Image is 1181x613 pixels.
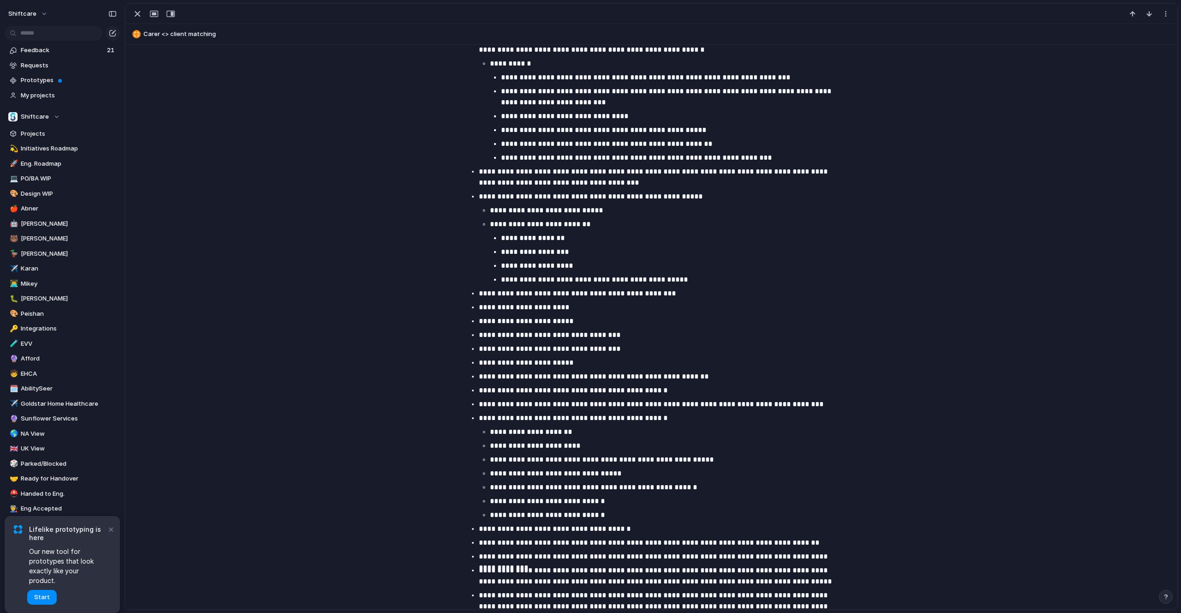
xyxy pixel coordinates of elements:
[21,234,117,243] span: [PERSON_NAME]
[5,262,120,276] div: ✈️Karan
[5,142,120,156] a: 💫Initiatives Roadmap
[21,414,117,423] span: Sunflower Services
[5,232,120,246] a: 🐻[PERSON_NAME]
[8,459,18,469] button: 🎲
[5,517,120,531] div: 🚚Delivery
[8,174,18,183] button: 💻
[10,218,16,229] div: 🤖
[5,337,120,351] a: 🧪EVV
[10,414,16,424] div: 🔮
[8,294,18,303] button: 🐛
[21,174,117,183] span: PO/BA WIP
[8,144,18,153] button: 💫
[5,442,120,456] a: 🇬🇧UK View
[5,59,120,72] a: Requests
[5,202,120,216] a: 🍎Abner
[5,307,120,321] div: 🎨Peishan
[10,264,16,274] div: ✈️
[10,174,16,184] div: 💻
[10,504,16,514] div: 👨‍🏭
[5,277,120,291] a: 👨‍💻Mikey
[34,593,50,602] span: Start
[143,30,1173,39] span: Carer <> client matching
[10,278,16,289] div: 👨‍💻
[29,547,106,585] span: Our new tool for prototypes that look exactly like your product.
[21,474,117,483] span: Ready for Handover
[5,382,120,396] a: 🗓️AbilitySeer
[21,384,117,393] span: AbilitySeer
[5,322,120,336] a: 🔑Integrations
[10,488,16,499] div: ⛑️
[10,144,16,154] div: 💫
[21,61,117,70] span: Requests
[10,158,16,169] div: 🚀
[8,159,18,168] button: 🚀
[10,398,16,409] div: ✈️
[5,43,120,57] a: Feedback21
[21,112,49,121] span: Shiftcare
[10,248,16,259] div: 🦆
[21,294,117,303] span: [PERSON_NAME]
[8,204,18,213] button: 🍎
[8,9,36,18] span: shiftcare
[8,279,18,288] button: 👨‍💻
[5,367,120,381] a: 🧒EHCA
[10,354,16,364] div: 🔮
[10,188,16,199] div: 🎨
[5,427,120,441] a: 🌎NA View
[5,352,120,366] div: 🔮Afford
[8,189,18,198] button: 🎨
[10,458,16,469] div: 🎲
[8,219,18,228] button: 🤖
[5,247,120,261] a: 🦆[PERSON_NAME]
[4,6,53,21] button: shiftcare
[5,487,120,501] div: ⛑️Handed to Eng.
[5,472,120,486] div: 🤝Ready for Handover
[5,457,120,471] a: 🎲Parked/Blocked
[5,292,120,306] div: 🐛[PERSON_NAME]
[5,172,120,186] a: 💻PO/BA WIP
[5,502,120,516] div: 👨‍🏭Eng Accepted
[8,444,18,453] button: 🇬🇧
[10,324,16,334] div: 🔑
[21,204,117,213] span: Abner
[8,264,18,273] button: ✈️
[10,234,16,244] div: 🐻
[10,338,16,349] div: 🧪
[21,129,117,138] span: Projects
[21,76,117,85] span: Prototypes
[5,217,120,231] div: 🤖[PERSON_NAME]
[21,354,117,363] span: Afford
[21,399,117,409] span: Goldstar Home Healthcare
[21,339,117,349] span: EVV
[8,339,18,349] button: 🧪
[5,187,120,201] div: 🎨Design WIP
[10,428,16,439] div: 🌎
[8,399,18,409] button: ✈️
[21,279,117,288] span: Mikey
[21,249,117,258] span: [PERSON_NAME]
[10,384,16,394] div: 🗓️
[8,414,18,423] button: 🔮
[107,46,116,55] span: 21
[21,504,117,513] span: Eng Accepted
[8,354,18,363] button: 🔮
[8,429,18,439] button: 🌎
[21,459,117,469] span: Parked/Blocked
[5,110,120,124] button: Shiftcare
[10,204,16,214] div: 🍎
[21,429,117,439] span: NA View
[10,368,16,379] div: 🧒
[8,474,18,483] button: 🤝
[5,73,120,87] a: Prototypes
[21,219,117,228] span: [PERSON_NAME]
[5,397,120,411] a: ✈️Goldstar Home Healthcare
